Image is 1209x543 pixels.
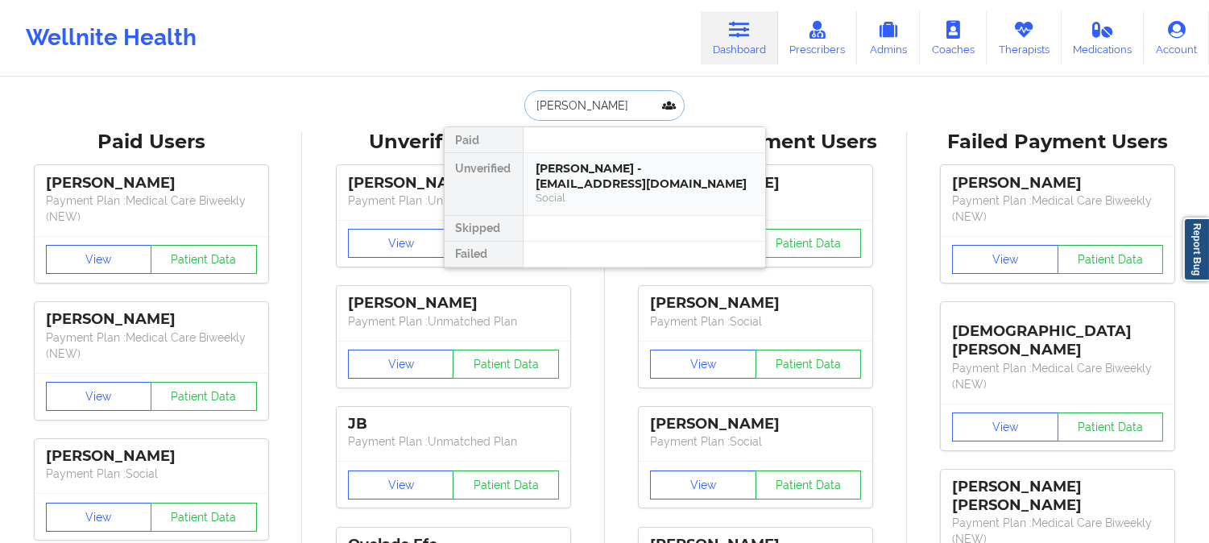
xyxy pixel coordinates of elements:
[348,313,559,330] p: Payment Plan : Unmatched Plan
[46,245,152,274] button: View
[46,330,257,362] p: Payment Plan : Medical Care Biweekly (NEW)
[46,447,257,466] div: [PERSON_NAME]
[650,470,756,499] button: View
[918,130,1198,155] div: Failed Payment Users
[1062,11,1145,64] a: Medications
[46,193,257,225] p: Payment Plan : Medical Care Biweekly (NEW)
[701,11,778,64] a: Dashboard
[952,478,1163,515] div: [PERSON_NAME] [PERSON_NAME]
[348,415,559,433] div: JB
[536,191,752,205] div: Social
[445,153,523,216] div: Unverified
[650,433,861,450] p: Payment Plan : Social
[920,11,987,64] a: Coaches
[650,313,861,330] p: Payment Plan : Social
[952,412,1058,441] button: View
[348,174,559,193] div: [PERSON_NAME]
[151,382,257,411] button: Patient Data
[952,174,1163,193] div: [PERSON_NAME]
[46,466,257,482] p: Payment Plan : Social
[46,310,257,329] div: [PERSON_NAME]
[46,382,152,411] button: View
[778,11,858,64] a: Prescribers
[151,245,257,274] button: Patient Data
[445,242,523,267] div: Failed
[952,193,1163,225] p: Payment Plan : Medical Care Biweekly (NEW)
[46,503,152,532] button: View
[348,350,454,379] button: View
[650,294,861,313] div: [PERSON_NAME]
[1144,11,1209,64] a: Account
[952,245,1058,274] button: View
[445,127,523,153] div: Paid
[756,229,862,258] button: Patient Data
[756,470,862,499] button: Patient Data
[348,229,454,258] button: View
[453,470,559,499] button: Patient Data
[1058,412,1164,441] button: Patient Data
[987,11,1062,64] a: Therapists
[756,350,862,379] button: Patient Data
[1183,218,1209,281] a: Report Bug
[453,350,559,379] button: Patient Data
[650,415,861,433] div: [PERSON_NAME]
[348,294,559,313] div: [PERSON_NAME]
[313,130,593,155] div: Unverified Users
[1058,245,1164,274] button: Patient Data
[952,360,1163,392] p: Payment Plan : Medical Care Biweekly (NEW)
[348,433,559,450] p: Payment Plan : Unmatched Plan
[445,216,523,242] div: Skipped
[348,193,559,209] p: Payment Plan : Unmatched Plan
[151,503,257,532] button: Patient Data
[348,470,454,499] button: View
[11,130,291,155] div: Paid Users
[650,350,756,379] button: View
[536,161,752,191] div: [PERSON_NAME] - [EMAIL_ADDRESS][DOMAIN_NAME]
[952,310,1163,359] div: [DEMOGRAPHIC_DATA][PERSON_NAME]
[46,174,257,193] div: [PERSON_NAME]
[857,11,920,64] a: Admins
